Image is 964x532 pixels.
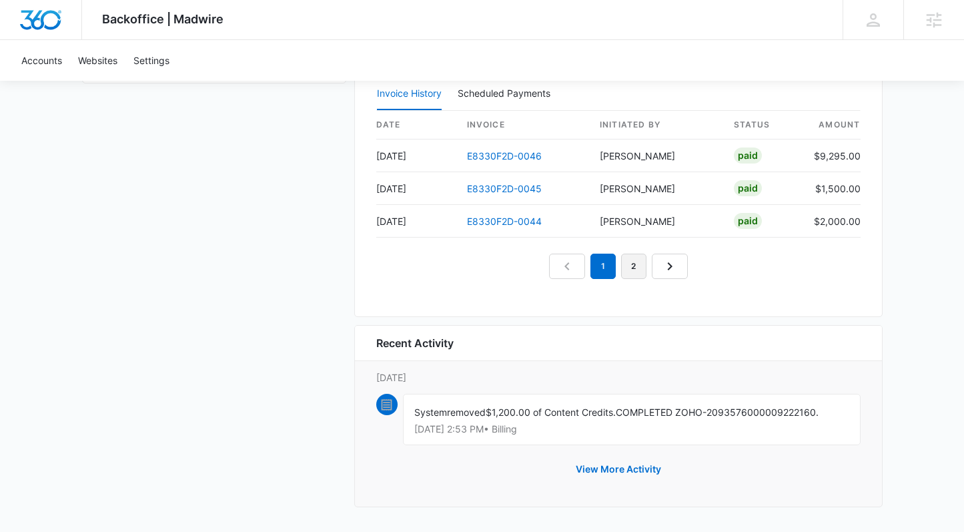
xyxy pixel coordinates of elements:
th: invoice [456,111,589,140]
th: amount [803,111,861,140]
td: [DATE] [376,172,456,205]
td: [PERSON_NAME] [589,172,723,205]
span: $1,200.00 of Content Credits. [486,407,616,418]
span: Backoffice | Madwire [102,12,223,26]
td: [DATE] [376,205,456,238]
td: [PERSON_NAME] [589,140,723,172]
td: [DATE] [376,140,456,172]
td: $1,500.00 [803,172,861,205]
p: [DATE] 2:53 PM • Billing [414,425,849,434]
th: Initiated By [589,111,723,140]
span: COMPLETED ZOHO-2093576000009222160. [616,407,819,418]
th: status [723,111,803,140]
a: E8330F2D-0044 [467,216,542,227]
div: Scheduled Payments [458,89,556,98]
div: Paid [734,148,762,164]
span: removed [447,407,486,418]
div: Paid [734,180,762,196]
a: Websites [70,40,125,81]
div: Paid [734,213,762,229]
nav: Pagination [549,254,688,279]
span: System [414,407,447,418]
th: date [376,111,456,140]
td: $9,295.00 [803,140,861,172]
h6: Recent Activity [376,335,454,351]
button: Invoice History [377,78,442,110]
a: Next Page [652,254,688,279]
a: E8330F2D-0046 [467,150,542,162]
td: [PERSON_NAME] [589,205,723,238]
td: $2,000.00 [803,205,861,238]
p: [DATE] [376,370,861,384]
em: 1 [590,254,616,279]
a: Page 2 [621,254,646,279]
button: View More Activity [562,453,674,485]
a: Accounts [13,40,70,81]
a: Settings [125,40,177,81]
a: E8330F2D-0045 [467,183,542,194]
